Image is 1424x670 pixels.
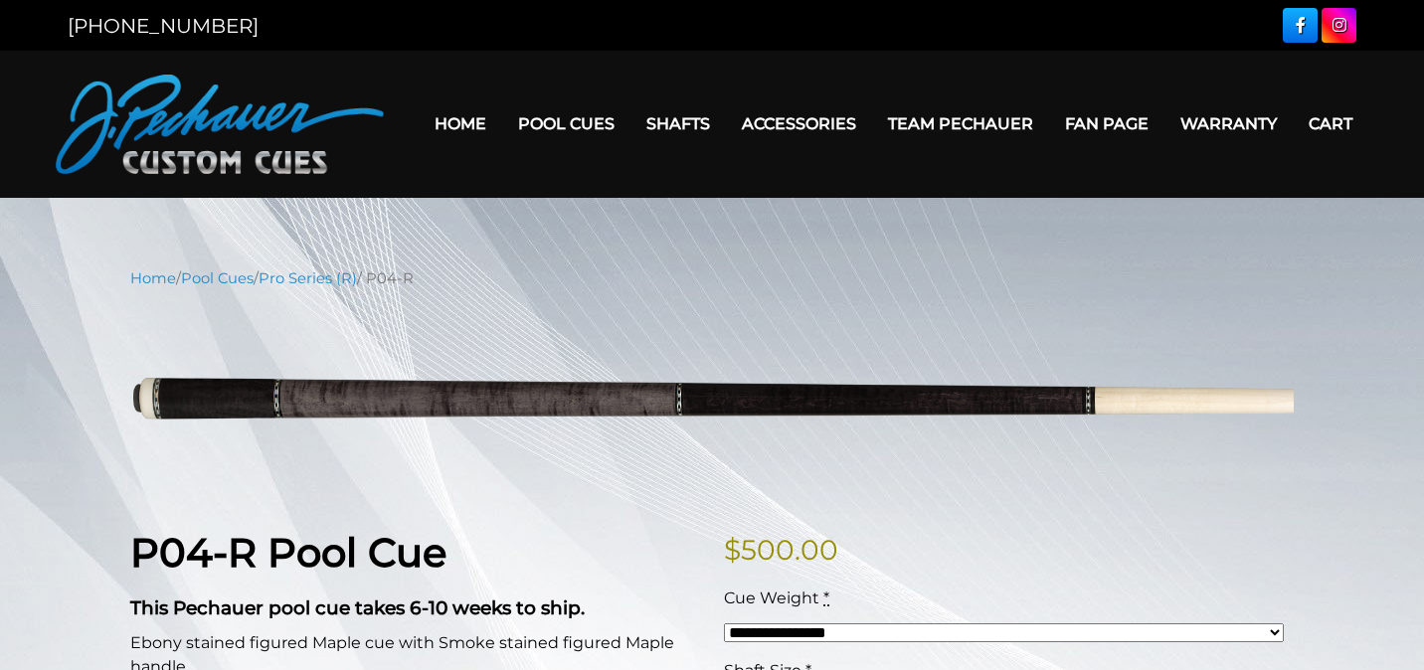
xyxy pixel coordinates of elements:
bdi: 500.00 [724,533,838,567]
a: Accessories [726,98,872,149]
nav: Breadcrumb [130,267,1294,289]
img: P04-N.png [130,304,1294,498]
strong: This Pechauer pool cue takes 6-10 weeks to ship. [130,596,585,619]
a: Cart [1293,98,1368,149]
strong: P04-R Pool Cue [130,528,446,577]
a: [PHONE_NUMBER] [68,14,259,38]
span: Cue Weight [724,588,819,607]
a: Shafts [630,98,726,149]
a: Pro Series (R) [259,269,357,287]
abbr: required [823,588,829,607]
a: Pool Cues [181,269,254,287]
a: Warranty [1164,98,1293,149]
img: Pechauer Custom Cues [56,75,384,174]
a: Home [130,269,176,287]
a: Team Pechauer [872,98,1049,149]
a: Fan Page [1049,98,1164,149]
a: Pool Cues [502,98,630,149]
span: $ [724,533,741,567]
a: Home [419,98,502,149]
